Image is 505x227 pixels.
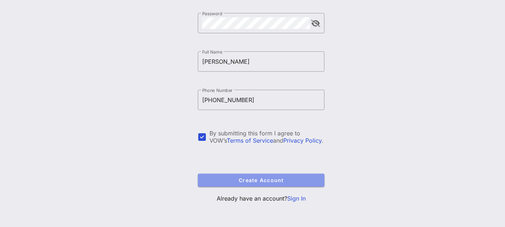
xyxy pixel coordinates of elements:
[311,20,321,27] button: append icon
[198,194,324,203] p: Already have an account?
[202,49,222,55] label: Full Name
[198,174,324,187] button: Create Account
[202,11,222,16] label: Password
[227,137,273,144] a: Terms of Service
[202,88,233,93] label: Phone Number
[209,130,324,144] div: By submitting this form I agree to VOW’s and .
[287,195,306,202] a: Sign In
[283,137,322,144] a: Privacy Policy
[204,177,319,183] span: Create Account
